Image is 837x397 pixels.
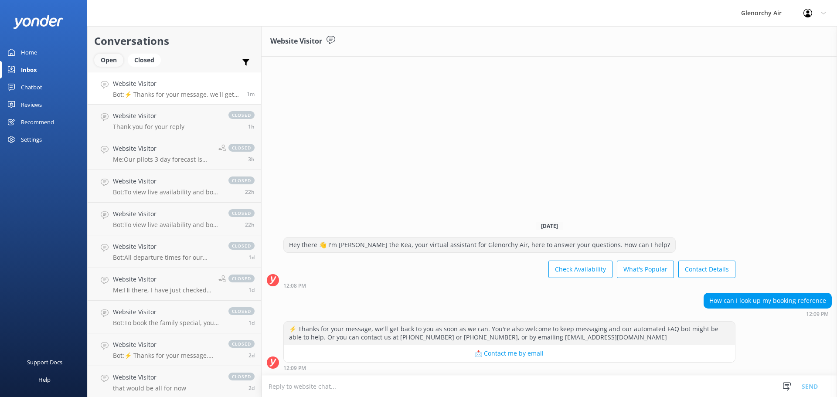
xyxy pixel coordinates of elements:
[704,311,832,317] div: Aug 31 2025 12:09pm (UTC +12:00) Pacific/Auckland
[247,90,255,98] span: Aug 31 2025 12:09pm (UTC +12:00) Pacific/Auckland
[806,312,829,317] strong: 12:09 PM
[113,242,220,251] h4: Website Visitor
[113,340,220,349] h4: Website Visitor
[536,222,563,230] span: [DATE]
[88,170,261,203] a: Website VisitorBot:To view live availability and book your experience, please visit [URL][DOMAIN_...
[38,371,51,388] div: Help
[113,352,220,360] p: Bot: ⚡ Thanks for your message, we'll get back to you as soon as we can. You're also welcome to k...
[248,384,255,392] span: Aug 28 2025 01:01pm (UTC +12:00) Pacific/Auckland
[228,242,255,250] span: closed
[21,78,42,96] div: Chatbot
[248,254,255,261] span: Aug 30 2025 11:16am (UTC +12:00) Pacific/Auckland
[94,55,128,64] a: Open
[678,261,735,278] button: Contact Details
[88,333,261,366] a: Website VisitorBot:⚡ Thanks for your message, we'll get back to you as soon as we can. You're als...
[248,123,255,130] span: Aug 31 2025 11:00am (UTC +12:00) Pacific/Auckland
[128,55,165,64] a: Closed
[113,221,220,229] p: Bot: To view live availability and book your experience, please visit [URL][DOMAIN_NAME].
[283,365,735,371] div: Aug 31 2025 12:09pm (UTC +12:00) Pacific/Auckland
[113,319,220,327] p: Bot: To book the family special, you can visit [URL][DOMAIN_NAME] to view live availability and m...
[88,137,261,170] a: Website VisitorMe:Our pilots 3 day forecast is suggesting that there might be a window of good fl...
[248,156,255,163] span: Aug 31 2025 08:38am (UTC +12:00) Pacific/Auckland
[284,345,735,362] button: 📩 Contact me by email
[284,322,735,345] div: ⚡ Thanks for your message, we'll get back to you as soon as we can. You're also welcome to keep m...
[245,188,255,196] span: Aug 30 2025 01:27pm (UTC +12:00) Pacific/Auckland
[228,307,255,315] span: closed
[113,176,220,186] h4: Website Visitor
[113,307,220,317] h4: Website Visitor
[617,261,674,278] button: What's Popular
[548,261,612,278] button: Check Availability
[113,79,240,88] h4: Website Visitor
[245,221,255,228] span: Aug 30 2025 01:26pm (UTC +12:00) Pacific/Auckland
[248,319,255,326] span: Aug 29 2025 02:37pm (UTC +12:00) Pacific/Auckland
[113,209,220,219] h4: Website Visitor
[248,286,255,294] span: Aug 29 2025 03:16pm (UTC +12:00) Pacific/Auckland
[27,353,62,371] div: Support Docs
[113,275,212,284] h4: Website Visitor
[284,238,675,252] div: Hey there 👋 I'm [PERSON_NAME] the Kea, your virtual assistant for Glenorchy Air, here to answer y...
[228,209,255,217] span: closed
[270,36,322,47] h3: Website Visitor
[113,286,212,294] p: Me: Hi there, I have just checked with our sales and marketing team and they have advised that th...
[21,113,54,131] div: Recommend
[228,275,255,282] span: closed
[113,156,212,163] p: Me: Our pilots 3 day forecast is suggesting that there might be a window of good flying [DATE] af...
[283,282,735,288] div: Aug 31 2025 12:08pm (UTC +12:00) Pacific/Auckland
[88,268,261,301] a: Website VisitorMe:Hi there, I have just checked with our sales and marketing team and they have a...
[94,54,123,67] div: Open
[88,235,261,268] a: Website VisitorBot:All departure times for our products are listed on their product pages when yo...
[228,144,255,152] span: closed
[283,366,306,371] strong: 12:09 PM
[113,144,212,153] h4: Website Visitor
[88,72,261,105] a: Website VisitorBot:⚡ Thanks for your message, we'll get back to you as soon as we can. You're als...
[228,373,255,380] span: closed
[21,131,42,148] div: Settings
[113,111,184,121] h4: Website Visitor
[228,111,255,119] span: closed
[113,373,186,382] h4: Website Visitor
[283,283,306,288] strong: 12:08 PM
[228,340,255,348] span: closed
[88,203,261,235] a: Website VisitorBot:To view live availability and book your experience, please visit [URL][DOMAIN_...
[248,352,255,359] span: Aug 28 2025 04:36pm (UTC +12:00) Pacific/Auckland
[113,123,184,131] p: Thank you for your reply
[13,15,63,29] img: yonder-white-logo.png
[704,293,831,308] div: How can I look up my booking reference
[21,96,42,113] div: Reviews
[113,91,240,98] p: Bot: ⚡ Thanks for your message, we'll get back to you as soon as we can. You're also welcome to k...
[21,44,37,61] div: Home
[113,254,220,261] p: Bot: All departure times for our products are listed on their product pages when you book online....
[113,188,220,196] p: Bot: To view live availability and book your experience, please visit [URL][DOMAIN_NAME].
[88,105,261,137] a: Website VisitorThank you for your replyclosed1h
[228,176,255,184] span: closed
[88,301,261,333] a: Website VisitorBot:To book the family special, you can visit [URL][DOMAIN_NAME] to view live avai...
[94,33,255,49] h2: Conversations
[128,54,161,67] div: Closed
[21,61,37,78] div: Inbox
[113,384,186,392] p: that would be all for now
